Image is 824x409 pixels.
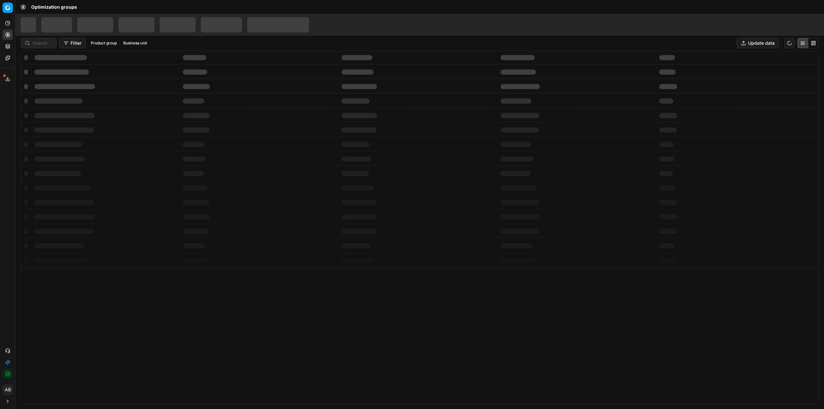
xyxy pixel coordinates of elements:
button: Product group [88,39,119,47]
input: Search [33,40,52,46]
nav: breadcrumb [31,4,77,10]
button: Filter [59,38,86,48]
button: AB [3,385,13,395]
button: Business unit [121,39,150,47]
span: Optimization groups [31,4,77,10]
span: AB [3,385,13,395]
button: Update data [737,38,779,48]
